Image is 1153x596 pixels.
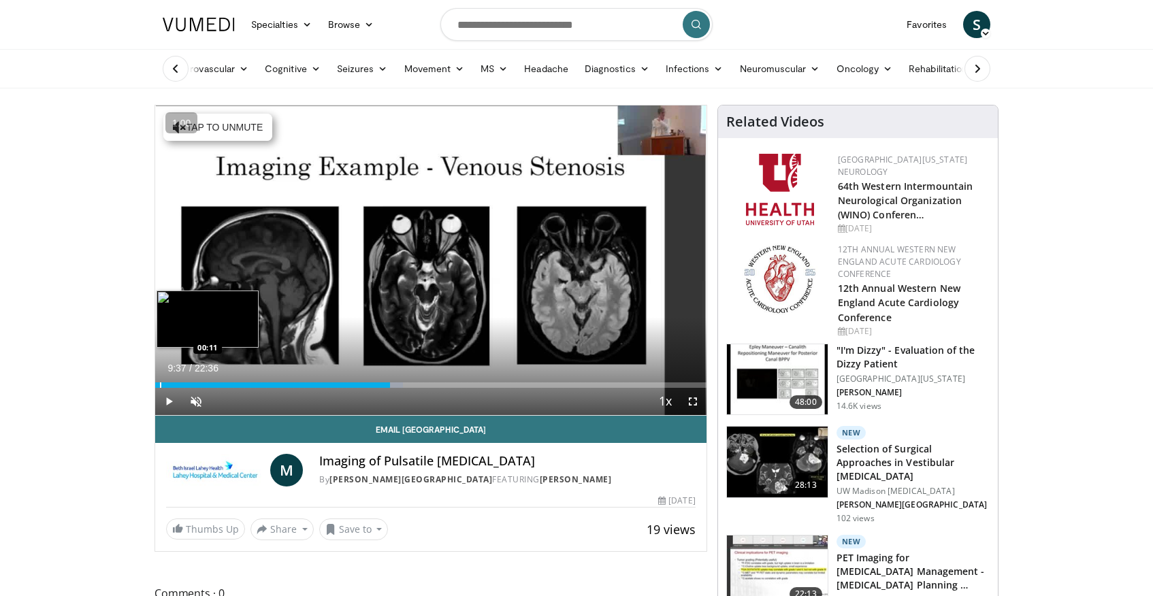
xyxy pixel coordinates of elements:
img: 95682de8-e5df-4f0b-b2ef-b28e4a24467c.150x105_q85_crop-smart_upscale.jpg [727,427,828,497]
span: 28:13 [790,478,822,492]
a: Rehabilitation [900,55,975,82]
h3: Selection of Surgical Approaches in Vestibular [MEDICAL_DATA] [837,442,990,483]
img: 5373e1fe-18ae-47e7-ad82-0c604b173657.150x105_q85_crop-smart_upscale.jpg [727,344,828,415]
button: Fullscreen [679,388,707,415]
p: New [837,426,866,440]
a: Thumbs Up [166,518,245,540]
h3: "I'm Dizzy" - Evaluation of the Dizzy Patient [837,344,990,371]
button: Unmute [182,388,210,415]
p: 14.6K views [837,401,881,412]
img: image.jpeg [157,291,259,348]
a: 48:00 "I'm Dizzy" - Evaluation of the Dizzy Patient [GEOGRAPHIC_DATA][US_STATE] [PERSON_NAME] 14.... [726,344,990,416]
a: 28:13 New Selection of Surgical Approaches in Vestibular [MEDICAL_DATA] UW Madison [MEDICAL_DATA]... [726,426,990,524]
a: [GEOGRAPHIC_DATA][US_STATE] Neurology [838,154,968,178]
a: Email [GEOGRAPHIC_DATA] [155,416,707,443]
a: MS [472,55,516,82]
a: Seizures [329,55,396,82]
div: [DATE] [838,325,987,337]
video-js: Video Player [155,105,707,416]
div: [DATE] [838,222,987,235]
button: Share [250,518,314,540]
a: S [963,11,990,38]
a: [PERSON_NAME] [540,474,612,485]
p: [PERSON_NAME][GEOGRAPHIC_DATA] [837,499,990,510]
a: Headache [516,55,576,82]
a: Infections [657,55,732,82]
button: Save to [319,518,389,540]
a: Oncology [828,55,901,82]
span: / [189,363,192,374]
h3: PET Imaging for [MEDICAL_DATA] Management - [MEDICAL_DATA] Planning … [837,551,990,592]
h4: Imaging of Pulsatile [MEDICAL_DATA] [319,454,695,469]
button: Play [155,388,182,415]
a: 64th Western Intermountain Neurological Organization (WINO) Conferen… [838,180,973,221]
div: [DATE] [658,495,695,507]
p: 102 views [837,513,875,524]
img: f6362829-b0a3-407d-a044-59546adfd345.png.150x105_q85_autocrop_double_scale_upscale_version-0.2.png [746,154,814,225]
a: 12th Annual Western New England Acute Cardiology Conference [838,244,961,280]
img: 0954f259-7907-4053-a817-32a96463ecc8.png.150x105_q85_autocrop_double_scale_upscale_version-0.2.png [742,244,817,315]
span: 22:36 [195,363,218,374]
span: 48:00 [790,395,822,409]
a: Movement [396,55,473,82]
p: UW Madison [MEDICAL_DATA] [837,486,990,497]
a: Neuromuscular [732,55,828,82]
a: M [270,454,303,486]
img: Lahey Hospital & Medical Center [166,454,265,486]
span: 19 views [647,521,696,537]
p: [GEOGRAPHIC_DATA][US_STATE] [837,374,990,384]
a: Specialties [243,11,320,38]
p: New [837,535,866,548]
a: Favorites [898,11,955,38]
a: Cognitive [257,55,329,82]
button: Tap to unmute [163,114,272,141]
div: By FEATURING [319,474,695,486]
button: Playback Rate [652,388,679,415]
a: Cerebrovascular [155,55,257,82]
span: 9:37 [167,363,186,374]
img: VuMedi Logo [163,18,235,31]
a: Browse [320,11,383,38]
p: [PERSON_NAME] [837,387,990,398]
a: [PERSON_NAME][GEOGRAPHIC_DATA] [329,474,492,485]
div: Progress Bar [155,382,707,388]
a: Diagnostics [576,55,657,82]
a: 12th Annual Western New England Acute Cardiology Conference [838,282,960,323]
h4: Related Videos [726,114,824,130]
input: Search topics, interventions [440,8,713,41]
